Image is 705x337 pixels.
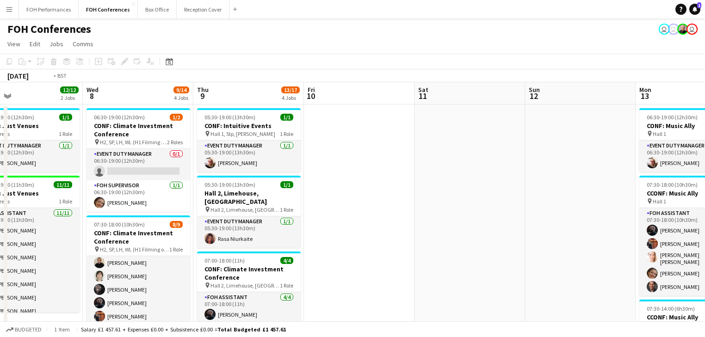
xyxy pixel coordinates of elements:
span: Budgeted [15,326,42,333]
app-user-avatar: PERM Chris Nye [677,24,688,35]
app-user-avatar: Visitor Services [686,24,698,35]
a: Edit [26,38,44,50]
div: [DATE] [7,71,29,80]
a: Comms [69,38,97,50]
a: View [4,38,24,50]
a: Jobs [46,38,67,50]
span: Comms [73,40,93,48]
button: Reception Cover [177,0,229,18]
span: 1 [697,2,701,8]
button: Budgeted [5,325,43,335]
span: View [7,40,20,48]
app-user-avatar: Visitor Services [668,24,679,35]
span: Edit [30,40,40,48]
div: Salary £1 457.61 + Expenses £0.00 + Subsistence £0.00 = [81,326,286,333]
a: 1 [689,4,700,15]
h1: FOH Conferences [7,22,91,36]
app-user-avatar: Visitor Services [659,24,670,35]
span: Total Budgeted £1 457.61 [217,326,286,333]
button: FOH Conferences [79,0,138,18]
button: FOH Performances [19,0,79,18]
button: Box Office [138,0,177,18]
span: Jobs [49,40,63,48]
div: BST [57,72,67,79]
span: 1 item [51,326,73,333]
